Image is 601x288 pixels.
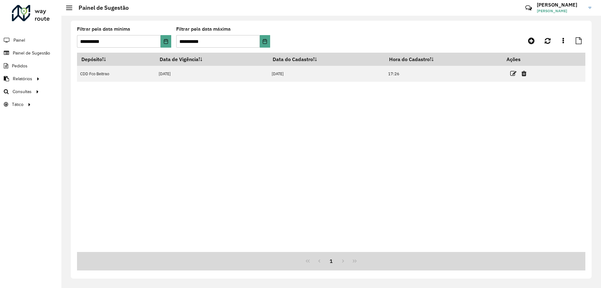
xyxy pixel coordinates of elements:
[156,66,269,82] td: [DATE]
[12,101,23,108] span: Tático
[537,2,584,8] h3: [PERSON_NAME]
[161,35,171,48] button: Choose Date
[522,1,535,15] a: Contato Rápido
[269,66,385,82] td: [DATE]
[385,66,502,82] td: 17:26
[77,25,130,33] label: Filtrar pela data mínima
[260,35,270,48] button: Choose Date
[521,69,527,78] a: Excluir
[325,255,337,267] button: 1
[13,76,32,82] span: Relatórios
[502,53,540,66] th: Ações
[13,88,32,95] span: Consultas
[385,53,502,66] th: Hora do Cadastro
[156,53,269,66] th: Data de Vigência
[13,50,50,56] span: Painel de Sugestão
[176,25,231,33] label: Filtrar pela data máxima
[13,37,25,44] span: Painel
[510,69,516,78] a: Editar
[77,66,156,82] td: CDD Fco Beltrao
[77,53,156,66] th: Depósito
[72,4,129,11] h2: Painel de Sugestão
[537,8,584,14] span: [PERSON_NAME]
[269,53,385,66] th: Data do Cadastro
[12,63,28,69] span: Pedidos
